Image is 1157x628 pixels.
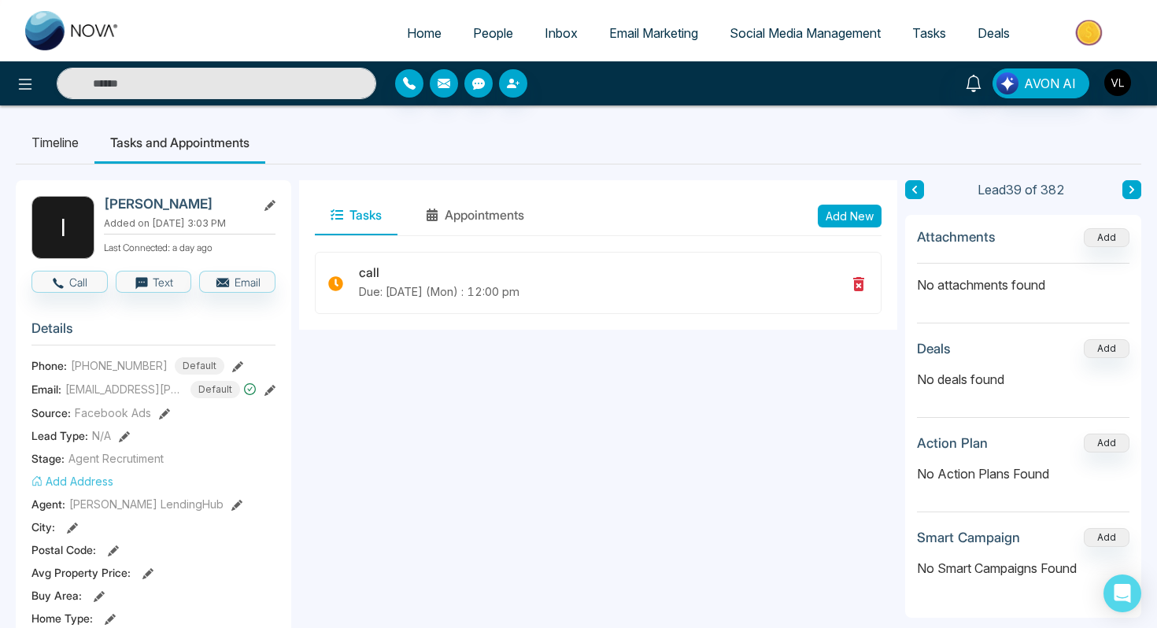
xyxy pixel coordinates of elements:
[116,271,192,293] button: Text
[31,427,88,444] span: Lead Type:
[75,405,151,421] span: Facebook Ads
[978,180,1065,199] span: Lead 39 of 382
[1084,528,1129,547] button: Add
[31,196,94,259] div: I
[529,18,593,48] a: Inbox
[31,564,131,581] span: Avg Property Price :
[1033,15,1148,50] img: Market-place.gif
[993,68,1089,98] button: AVON AI
[65,381,183,397] span: [EMAIL_ADDRESS][PERSON_NAME][DOMAIN_NAME]
[917,464,1129,483] p: No Action Plans Found
[473,25,513,41] span: People
[31,610,93,626] span: Home Type :
[31,381,61,397] span: Email:
[25,11,120,50] img: Nova CRM Logo
[730,25,881,41] span: Social Media Management
[104,216,275,231] p: Added on [DATE] 3:03 PM
[190,381,240,398] span: Default
[391,18,457,48] a: Home
[31,405,71,421] span: Source:
[315,196,397,235] button: Tasks
[31,450,65,467] span: Stage:
[94,121,265,164] li: Tasks and Appointments
[104,196,250,212] h2: [PERSON_NAME]
[593,18,714,48] a: Email Marketing
[1084,339,1129,358] button: Add
[917,530,1020,545] h3: Smart Campaign
[69,496,224,512] span: [PERSON_NAME] LendingHub
[31,357,67,374] span: Phone:
[16,121,94,164] li: Timeline
[31,320,275,345] h3: Details
[31,541,96,558] span: Postal Code :
[410,196,540,235] button: Appointments
[31,519,55,535] span: City :
[917,559,1129,578] p: No Smart Campaigns Found
[917,435,988,451] h3: Action Plan
[912,25,946,41] span: Tasks
[104,238,275,255] p: Last Connected: a day ago
[31,271,108,293] button: Call
[359,283,846,301] p: Due: [DATE] (Mon) : 12:00 pm
[896,18,962,48] a: Tasks
[545,25,578,41] span: Inbox
[407,25,442,41] span: Home
[714,18,896,48] a: Social Media Management
[1084,434,1129,453] button: Add
[917,341,951,356] h3: Deals
[175,357,224,375] span: Default
[31,587,82,604] span: Buy Area :
[1084,230,1129,243] span: Add
[978,25,1010,41] span: Deals
[1024,74,1076,93] span: AVON AI
[917,264,1129,294] p: No attachments found
[818,205,882,227] button: Add New
[457,18,529,48] a: People
[1104,69,1131,96] img: User Avatar
[962,18,1026,48] a: Deals
[917,370,1129,389] p: No deals found
[359,265,846,280] h3: call
[71,357,168,374] span: [PHONE_NUMBER]
[199,271,275,293] button: Email
[1084,228,1129,247] button: Add
[92,427,111,444] span: N/A
[31,473,113,489] button: Add Address
[917,229,996,245] h3: Attachments
[996,72,1018,94] img: Lead Flow
[1103,574,1141,612] div: Open Intercom Messenger
[609,25,698,41] span: Email Marketing
[68,450,164,467] span: Agent Recrutiment
[31,496,65,512] span: Agent:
